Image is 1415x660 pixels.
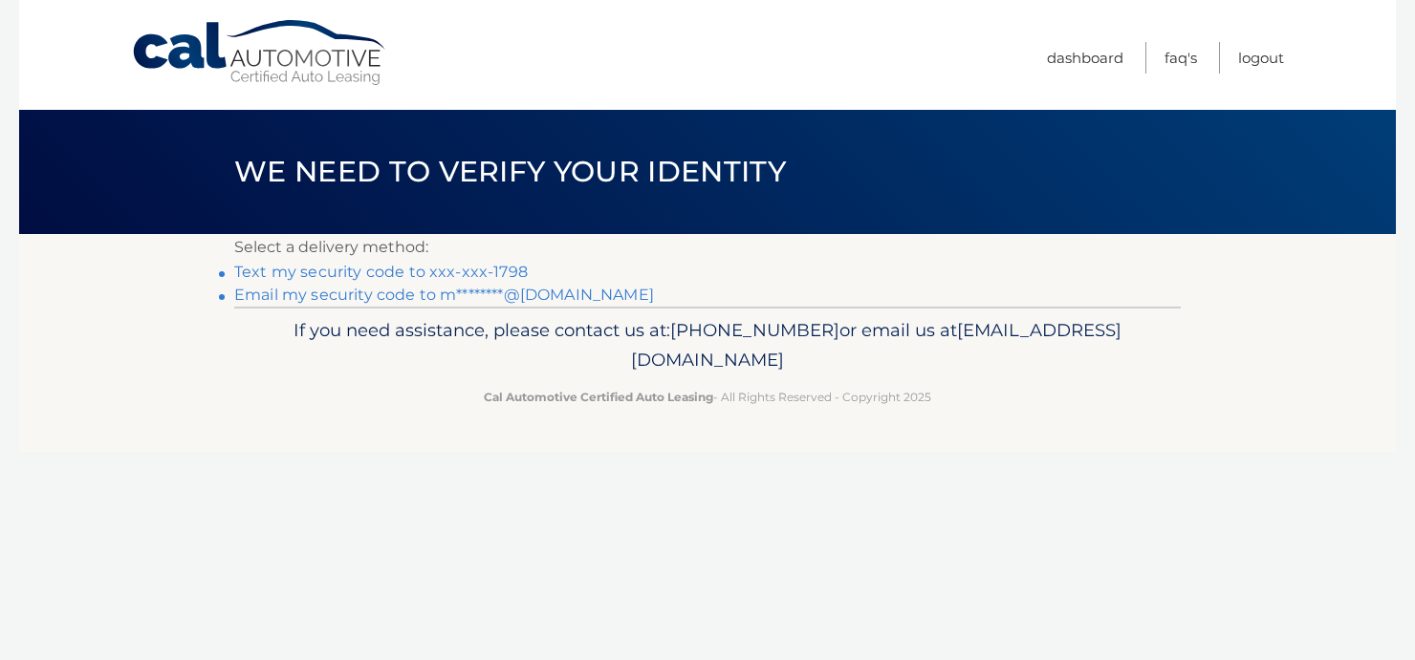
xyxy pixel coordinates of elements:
a: Email my security code to m********@[DOMAIN_NAME] [234,286,654,304]
a: Dashboard [1047,42,1123,74]
a: FAQ's [1165,42,1197,74]
a: Text my security code to xxx-xxx-1798 [234,263,528,281]
a: Logout [1238,42,1284,74]
span: We need to verify your identity [234,154,786,189]
strong: Cal Automotive Certified Auto Leasing [484,390,713,404]
p: If you need assistance, please contact us at: or email us at [247,315,1168,376]
p: Select a delivery method: [234,234,1181,261]
a: Cal Automotive [131,19,389,87]
span: [PHONE_NUMBER] [670,319,839,341]
p: - All Rights Reserved - Copyright 2025 [247,387,1168,407]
